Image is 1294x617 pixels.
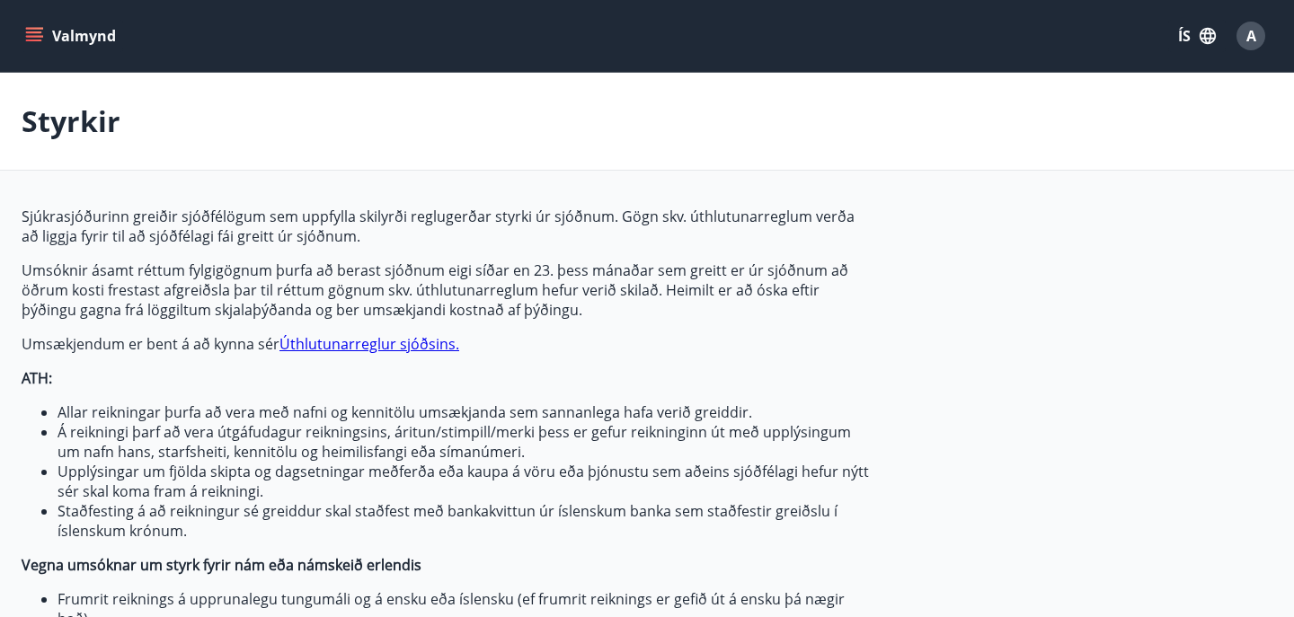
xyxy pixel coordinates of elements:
[279,334,459,354] a: Úthlutunarreglur sjóðsins.
[22,368,52,388] strong: ATH:
[1246,26,1256,46] span: A
[58,462,870,501] li: Upplýsingar um fjölda skipta og dagsetningar meðferða eða kaupa á vöru eða þjónustu sem aðeins sj...
[1229,14,1272,57] button: A
[22,20,123,52] button: menu
[22,260,870,320] p: Umsóknir ásamt réttum fylgigögnum þurfa að berast sjóðnum eigi síðar en 23. þess mánaðar sem grei...
[58,422,870,462] li: Á reikningi þarf að vera útgáfudagur reikningsins, áritun/stimpill/merki þess er gefur reikningin...
[22,207,870,246] p: Sjúkrasjóðurinn greiðir sjóðfélögum sem uppfylla skilyrði reglugerðar styrki úr sjóðnum. Gögn skv...
[58,402,870,422] li: Allar reikningar þurfa að vera með nafni og kennitölu umsækjanda sem sannanlega hafa verið greiddir.
[22,101,120,141] p: Styrkir
[1168,20,1226,52] button: ÍS
[22,555,421,575] strong: Vegna umsóknar um styrk fyrir nám eða námskeið erlendis
[58,501,870,541] li: Staðfesting á að reikningur sé greiddur skal staðfest með bankakvittun úr íslenskum banka sem sta...
[22,334,870,354] p: Umsækjendum er bent á að kynna sér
